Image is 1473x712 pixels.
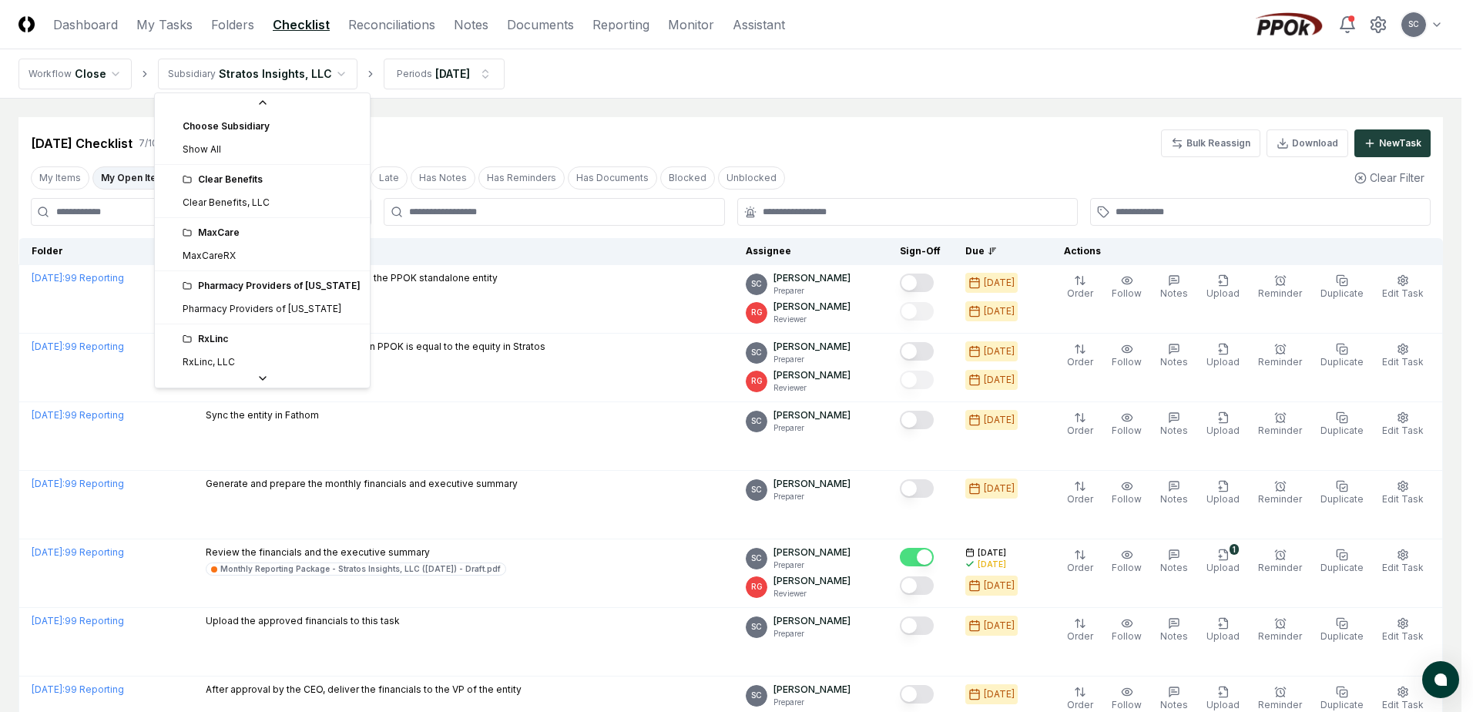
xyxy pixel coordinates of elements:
div: MaxCareRX [183,249,236,263]
div: Clear Benefits, LLC [183,196,270,210]
div: MaxCare [183,226,361,240]
div: Pharmacy Providers of [US_STATE] [183,302,341,316]
div: Clear Benefits [183,173,361,186]
div: Pharmacy Providers of [US_STATE] [183,279,361,293]
div: Choose Subsidiary [158,115,367,138]
div: RxLinc [183,332,361,346]
span: Show All [183,143,221,156]
div: RxLinc, LLC [183,355,235,369]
